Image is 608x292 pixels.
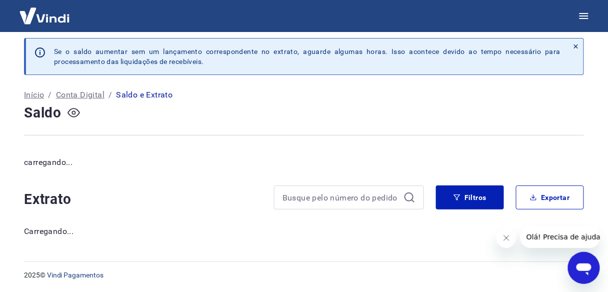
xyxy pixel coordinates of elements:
[48,89,51,101] p: /
[24,225,584,237] p: Carregando...
[496,228,516,248] iframe: Fechar mensagem
[116,89,172,101] p: Saldo e Extrato
[520,226,600,248] iframe: Mensagem da empresa
[568,252,600,284] iframe: Botão para abrir a janela de mensagens
[54,46,560,66] p: Se o saldo aumentar sem um lançamento correspondente no extrato, aguarde algumas horas. Isso acon...
[282,190,399,205] input: Busque pelo número do pedido
[108,89,112,101] p: /
[56,89,104,101] a: Conta Digital
[12,0,77,31] img: Vindi
[47,271,103,279] a: Vindi Pagamentos
[24,189,262,209] h4: Extrato
[436,185,504,209] button: Filtros
[24,270,584,280] p: 2025 ©
[24,103,61,123] h4: Saldo
[24,156,584,168] p: carregando...
[516,185,584,209] button: Exportar
[6,7,84,15] span: Olá! Precisa de ajuda?
[24,89,44,101] a: Início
